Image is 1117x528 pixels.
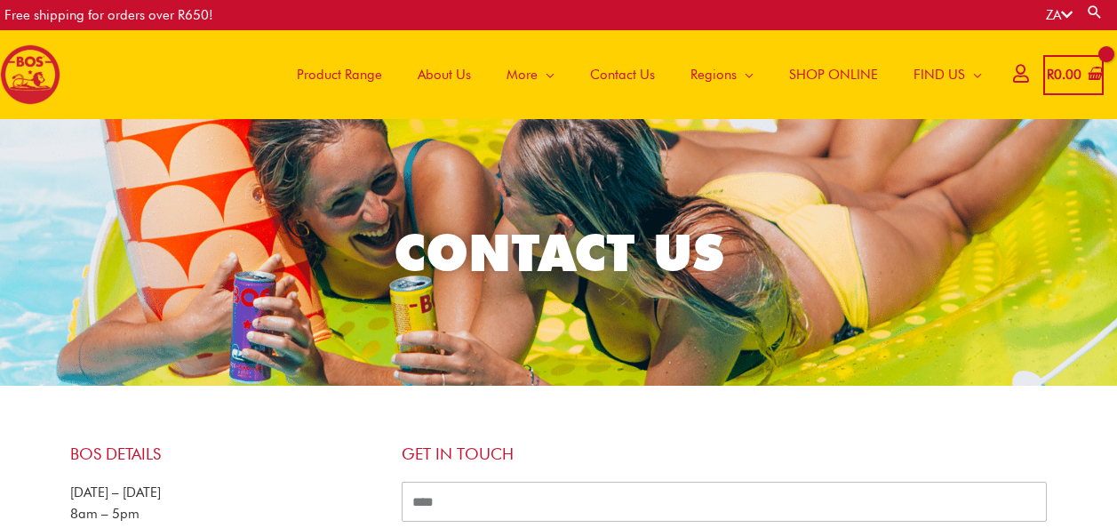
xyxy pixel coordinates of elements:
a: More [489,30,572,119]
span: [DATE] – [DATE] [70,484,161,500]
h2: CONTACT US [62,220,1055,285]
span: FIND US [914,48,965,101]
nav: Site Navigation [266,30,1000,119]
h4: BOS Details [70,444,384,464]
a: Regions [673,30,771,119]
span: Product Range [297,48,382,101]
a: Contact Us [572,30,673,119]
span: More [507,48,538,101]
a: Search button [1086,4,1104,20]
a: About Us [400,30,489,119]
a: Product Range [279,30,400,119]
a: View Shopping Cart, empty [1043,55,1104,95]
span: Regions [690,48,737,101]
span: About Us [418,48,471,101]
span: SHOP ONLINE [789,48,878,101]
h4: Get in touch [402,444,1048,464]
a: SHOP ONLINE [771,30,896,119]
span: Contact Us [590,48,655,101]
span: 8am – 5pm [70,506,140,522]
bdi: 0.00 [1047,67,1081,83]
a: ZA [1046,7,1073,23]
span: R [1047,67,1054,83]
